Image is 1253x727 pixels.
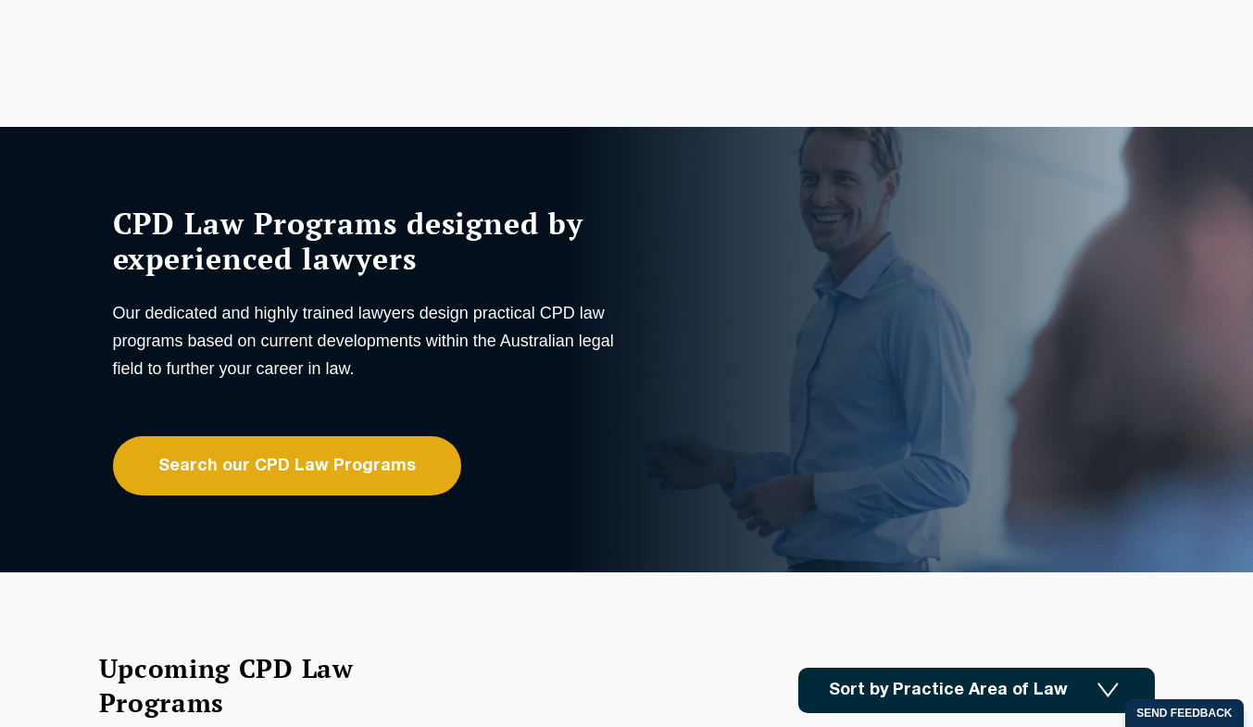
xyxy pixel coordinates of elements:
a: Search our CPD Law Programs [113,436,461,495]
img: Icon [1097,683,1119,698]
p: Our dedicated and highly trained lawyers design practical CPD law programs based on current devel... [113,299,622,382]
h2: Upcoming CPD Law Programs [99,651,400,720]
h1: CPD Law Programs designed by experienced lawyers [113,206,622,276]
a: Sort by Practice Area of Law [798,668,1155,713]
